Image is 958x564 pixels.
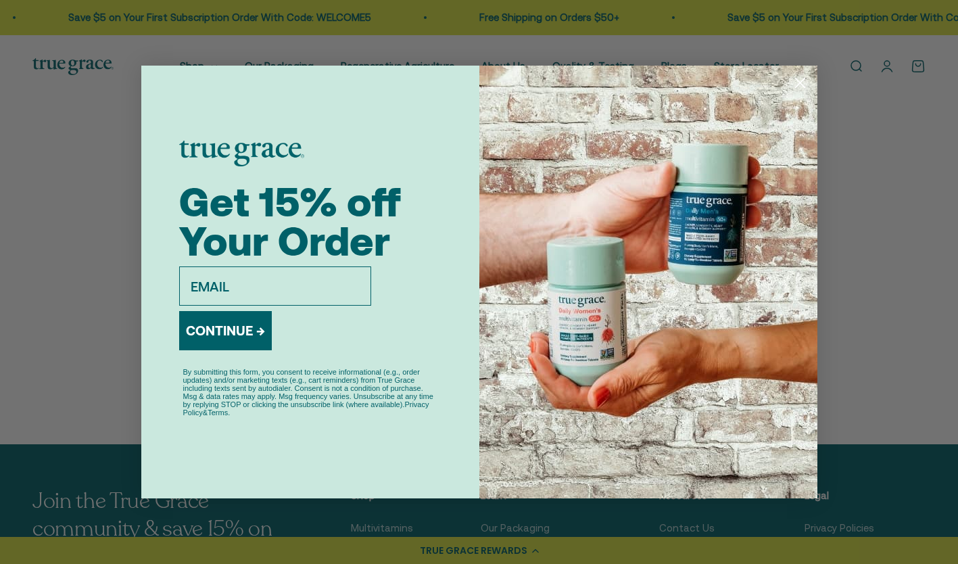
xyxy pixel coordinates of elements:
p: By submitting this form, you consent to receive informational (e.g., order updates) and/or market... [183,368,437,417]
button: Close dialog [788,71,812,95]
span: Get 15% off Your Order [179,179,401,264]
button: CONTINUE → [179,311,272,350]
img: ea6db371-f0a2-4b66-b0cf-f62b63694141.jpeg [479,66,817,498]
img: logo placeholder [179,141,304,166]
a: Terms [208,408,228,417]
a: Privacy Policy [183,400,429,417]
input: EMAIL [179,266,371,306]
